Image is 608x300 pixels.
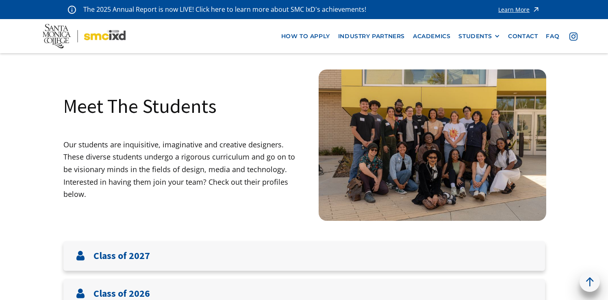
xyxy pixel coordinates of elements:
[93,250,150,262] h3: Class of 2027
[334,29,409,44] a: industry partners
[504,29,542,44] a: contact
[498,7,530,13] div: Learn More
[580,272,600,292] a: back to top
[93,288,150,300] h3: Class of 2026
[68,5,76,14] img: icon - information - alert
[63,138,304,201] p: Our students are inquisitive, imaginative and creative designers. These diverse students undergo ...
[83,4,367,15] p: The 2025 Annual Report is now LIVE! Click here to learn more about SMC IxD's achievements!
[498,4,540,15] a: Learn More
[542,29,563,44] a: faq
[76,289,85,298] img: User icon
[458,33,492,40] div: STUDENTS
[458,33,500,40] div: STUDENTS
[277,29,334,44] a: how to apply
[532,4,540,15] img: icon - arrow - alert
[63,93,217,119] h1: Meet The Students
[76,251,85,261] img: User icon
[409,29,454,44] a: Academics
[319,69,546,221] img: Santa Monica College IxD Students engaging with industry
[569,32,578,41] img: icon - instagram
[43,24,126,48] img: Santa Monica College - SMC IxD logo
